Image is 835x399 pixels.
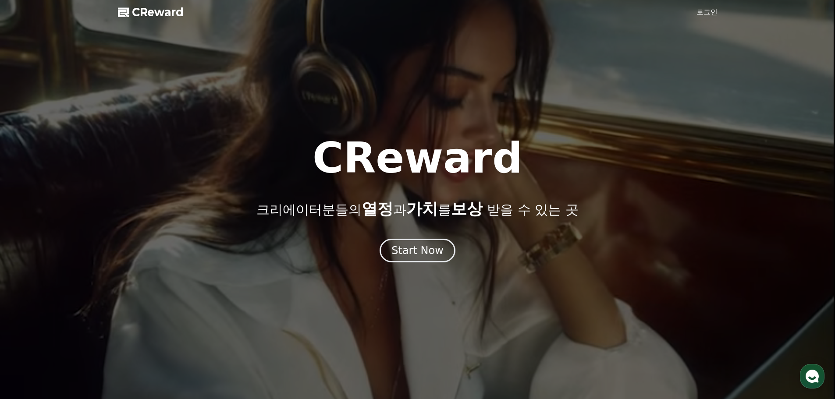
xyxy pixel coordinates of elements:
[3,278,58,300] a: 홈
[380,247,455,256] a: Start Now
[696,7,718,18] a: 로그인
[28,291,33,298] span: 홈
[118,5,184,19] a: CReward
[80,291,91,298] span: 대화
[406,200,438,218] span: 가치
[256,200,578,218] p: 크리에이터분들의 과 를 받을 수 있는 곳
[451,200,483,218] span: 보상
[132,5,184,19] span: CReward
[362,200,393,218] span: 열정
[58,278,113,300] a: 대화
[313,137,522,179] h1: CReward
[135,291,146,298] span: 설정
[113,278,168,300] a: 설정
[391,244,444,258] div: Start Now
[380,239,455,262] button: Start Now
